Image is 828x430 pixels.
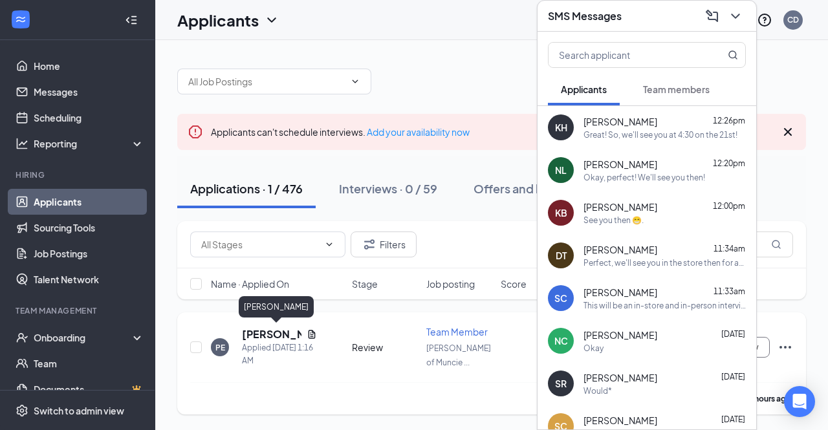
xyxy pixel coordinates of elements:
[555,377,567,390] div: SR
[34,350,144,376] a: Team
[714,286,745,296] span: 11:33am
[721,414,745,424] span: [DATE]
[549,43,702,67] input: Search applicant
[177,9,259,31] h1: Applicants
[242,327,301,341] h5: [PERSON_NAME]
[784,386,815,417] div: Open Intercom Messenger
[583,200,657,213] span: [PERSON_NAME]
[725,6,746,27] button: ChevronDown
[351,231,417,257] button: Filter Filters
[713,201,745,211] span: 12:00pm
[744,394,791,403] b: 13 hours ago
[501,277,527,290] span: Score
[352,277,378,290] span: Stage
[583,300,746,311] div: This will be an in-store and in-person interview. If this time does not work for you, we can resc...
[188,74,345,89] input: All Job Postings
[583,257,746,268] div: Perfect, we'll see you in the store then for an interview at 7!
[643,83,710,95] span: Team members
[714,244,745,253] span: 11:34am
[555,164,567,177] div: NL
[583,129,737,140] div: Great! So, we'll see you at 4:30 on the 21st!
[352,341,419,354] div: Review
[215,342,225,353] div: PE
[201,237,319,252] input: All Stages
[780,124,796,140] svg: Cross
[583,115,657,128] span: [PERSON_NAME]
[34,266,144,292] a: Talent Network
[34,241,144,266] a: Job Postings
[757,12,772,28] svg: QuestionInfo
[778,339,793,355] svg: Ellipses
[16,404,28,417] svg: Settings
[34,105,144,131] a: Scheduling
[264,12,279,28] svg: ChevronDown
[583,172,705,183] div: Okay, perfect! We'll see you then!
[554,334,568,347] div: NC
[583,385,612,396] div: Would*
[188,124,203,140] svg: Error
[34,137,145,150] div: Reporting
[704,8,720,24] svg: ComposeMessage
[713,158,745,168] span: 12:20pm
[426,277,475,290] span: Job posting
[211,277,289,290] span: Name · Applied On
[426,326,488,338] span: Team Member
[34,79,144,105] a: Messages
[367,126,470,138] a: Add your availability now
[583,286,657,299] span: [PERSON_NAME]
[583,328,657,341] span: [PERSON_NAME]
[34,215,144,241] a: Sourcing Tools
[339,180,437,197] div: Interviews · 0 / 59
[556,249,567,262] div: DT
[583,343,604,354] div: Okay
[211,126,470,138] span: Applicants can't schedule interviews.
[561,83,607,95] span: Applicants
[16,169,142,180] div: Hiring
[16,305,142,316] div: Team Management
[702,6,723,27] button: ComposeMessage
[721,372,745,382] span: [DATE]
[34,404,124,417] div: Switch to admin view
[771,239,781,250] svg: MagnifyingGlass
[583,158,657,171] span: [PERSON_NAME]
[307,329,317,339] svg: Document
[242,341,317,367] div: Applied [DATE] 1:16 AM
[713,116,745,125] span: 12:26pm
[426,343,491,367] span: [PERSON_NAME] of Muncie ...
[34,376,144,402] a: DocumentsCrown
[16,137,28,150] svg: Analysis
[14,13,27,26] svg: WorkstreamLogo
[350,76,360,87] svg: ChevronDown
[34,189,144,215] a: Applicants
[548,9,622,23] h3: SMS Messages
[555,121,567,134] div: KH
[728,50,738,60] svg: MagnifyingGlass
[34,331,133,344] div: Onboarding
[787,14,799,25] div: CD
[239,296,314,317] div: [PERSON_NAME]
[583,215,644,226] div: See you then 😁.
[324,239,334,250] svg: ChevronDown
[16,331,28,344] svg: UserCheck
[555,206,567,219] div: KB
[554,292,567,305] div: SC
[125,14,138,27] svg: Collapse
[34,53,144,79] a: Home
[583,371,657,384] span: [PERSON_NAME]
[362,237,377,252] svg: Filter
[190,180,303,197] div: Applications · 1 / 476
[583,243,657,256] span: [PERSON_NAME]
[728,8,743,24] svg: ChevronDown
[583,414,657,427] span: [PERSON_NAME]
[721,329,745,339] span: [DATE]
[474,180,603,197] div: Offers and hires · 0 / 66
